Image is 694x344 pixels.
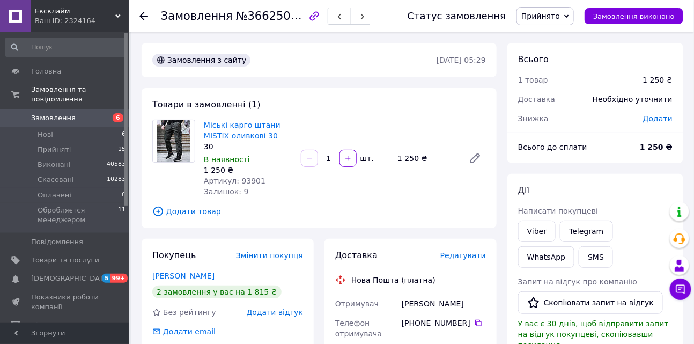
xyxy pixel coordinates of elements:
[31,292,99,312] span: Показники роботи компанії
[335,250,378,260] span: Доставка
[358,153,375,164] div: шт.
[585,8,683,24] button: Замовлення виконано
[586,87,679,111] div: Необхідно уточнити
[162,326,217,337] div: Додати email
[38,175,74,185] span: Скасовані
[335,319,382,338] span: Телефон отримувача
[157,120,190,162] img: Міські карго штани MISTIX оливкові 30
[31,67,61,76] span: Головна
[204,177,265,185] span: Артикул: 93901
[152,206,486,217] span: Додати товар
[349,275,438,286] div: Нова Пошта (платна)
[204,121,280,140] a: Міські карго штани MISTIX оливкові 30
[38,145,71,155] span: Прийняті
[152,250,196,260] span: Покупець
[518,114,549,123] span: Знижка
[38,191,71,200] span: Оплачені
[31,113,76,123] span: Замовлення
[161,10,233,23] span: Замовлення
[152,54,250,67] div: Замовлення з сайту
[400,294,488,313] div: [PERSON_NAME]
[560,221,612,242] a: Telegram
[152,99,261,109] span: Товари в замовленні (1)
[440,251,486,260] span: Редагувати
[335,299,379,308] span: Отримувач
[31,320,59,330] span: Відгуки
[518,221,556,242] a: Viber
[579,246,613,268] button: SMS
[204,165,292,175] div: 1 250 ₴
[5,38,127,57] input: Пошук
[247,308,303,317] span: Додати відгук
[518,277,637,286] span: Запит на відгук про компанію
[518,185,529,195] span: Дії
[204,155,250,164] span: В наявності
[163,308,216,317] span: Без рейтингу
[518,143,587,151] span: Всього до сплати
[464,148,486,169] a: Редагувати
[38,206,118,225] span: Обробляєтся менеджером
[35,16,129,26] div: Ваш ID: 2324164
[518,291,663,314] button: Скопіювати запит на відгук
[107,160,125,170] span: 40583
[204,141,292,152] div: 30
[670,279,691,300] button: Чат з покупцем
[437,56,486,64] time: [DATE] 05:29
[643,114,673,123] span: Додати
[31,237,83,247] span: Повідомлення
[593,12,675,20] span: Замовлення виконано
[31,85,129,104] span: Замовлення та повідомлення
[151,326,217,337] div: Додати email
[518,246,574,268] a: WhatsApp
[402,318,486,328] div: [PHONE_NUMBER]
[152,286,282,298] div: 2 замовлення у вас на 1 815 ₴
[113,113,123,122] span: 6
[518,54,549,64] span: Всього
[107,175,125,185] span: 10283
[38,130,53,140] span: Нові
[204,187,249,196] span: Залишок: 9
[122,191,125,200] span: 0
[521,12,560,20] span: Прийнято
[139,11,148,21] div: Повернутися назад
[152,272,215,280] a: [PERSON_NAME]
[393,151,460,166] div: 1 250 ₴
[118,206,125,225] span: 11
[518,207,598,215] span: Написати покупцеві
[31,255,99,265] span: Товари та послуги
[643,75,673,85] div: 1 250 ₴
[118,145,125,155] span: 15
[408,11,506,21] div: Статус замовлення
[518,95,555,104] span: Доставка
[31,274,110,283] span: [DEMOGRAPHIC_DATA]
[122,130,125,140] span: 6
[236,251,303,260] span: Змінити покупця
[102,274,110,283] span: 5
[640,143,673,151] b: 1 250 ₴
[518,76,548,84] span: 1 товар
[35,6,115,16] span: Ексклайм
[38,160,71,170] span: Виконані
[110,274,128,283] span: 99+
[236,9,312,23] span: №366250183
